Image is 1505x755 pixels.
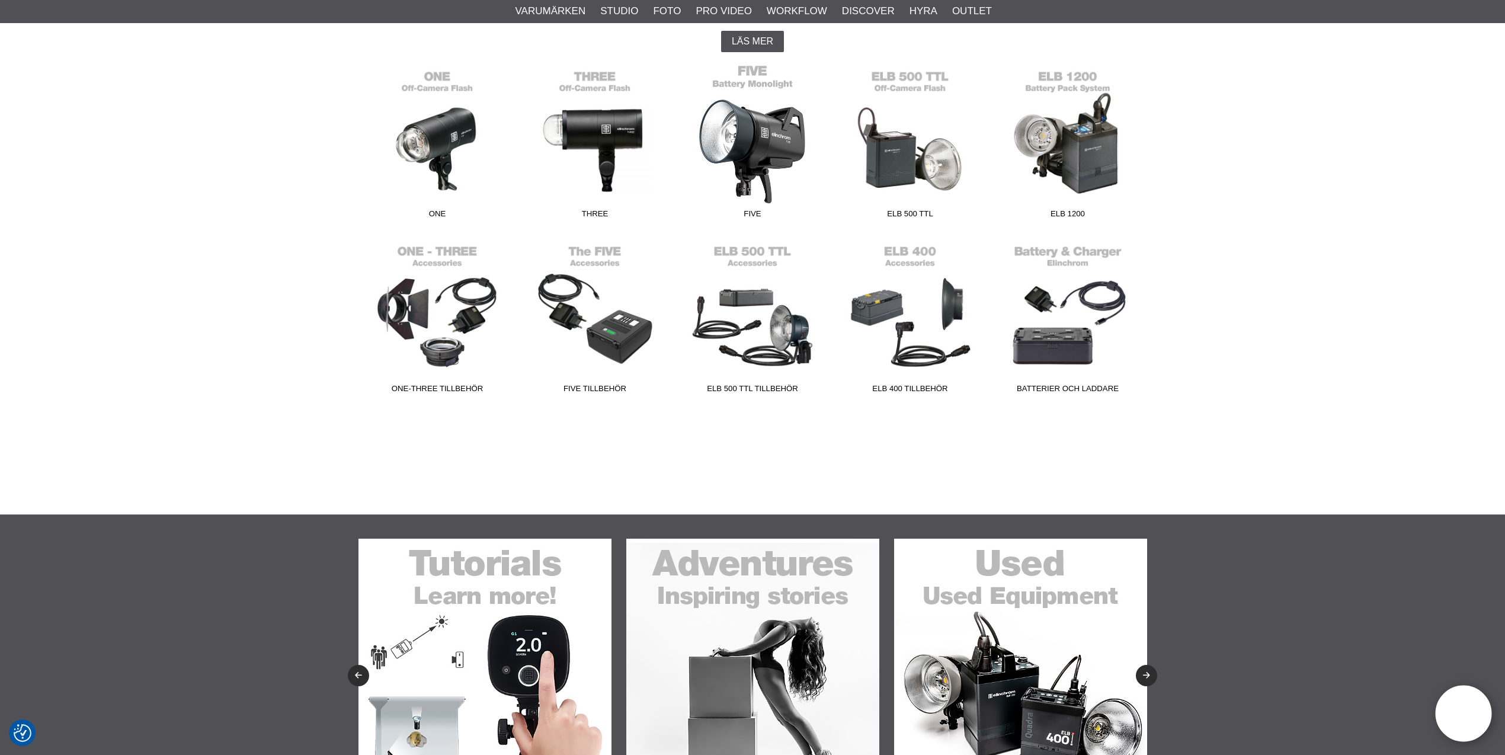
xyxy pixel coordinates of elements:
[989,64,1147,224] a: ELB 1200
[989,208,1147,224] span: ELB 1200
[358,383,516,399] span: ONE-THREE Tillbehör
[674,383,831,399] span: ELB 500 TTL Tillbehör
[831,208,989,224] span: ELB 500 TTL
[952,4,992,19] a: Outlet
[831,64,989,224] a: ELB 500 TTL
[732,36,773,47] span: Läs mer
[831,383,989,399] span: ELB 400 Tillbehör
[831,239,989,399] a: ELB 400 Tillbehör
[653,4,681,19] a: Foto
[358,208,516,224] span: ONE
[358,239,516,399] a: ONE-THREE Tillbehör
[696,4,751,19] a: Pro Video
[358,64,516,224] a: ONE
[1136,665,1157,686] button: Next
[842,4,895,19] a: Discover
[516,208,674,224] span: THREE
[989,239,1147,399] a: Batterier och Laddare
[767,4,827,19] a: Workflow
[516,64,674,224] a: THREE
[516,239,674,399] a: FIVE Tillbehör
[674,239,831,399] a: ELB 500 TTL Tillbehör
[348,665,369,686] button: Previous
[674,208,831,224] span: FIVE
[600,4,638,19] a: Studio
[516,383,674,399] span: FIVE Tillbehör
[515,4,586,19] a: Varumärken
[14,722,31,744] button: Samtyckesinställningar
[14,724,31,742] img: Revisit consent button
[674,64,831,224] a: FIVE
[989,383,1147,399] span: Batterier och Laddare
[910,4,937,19] a: Hyra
